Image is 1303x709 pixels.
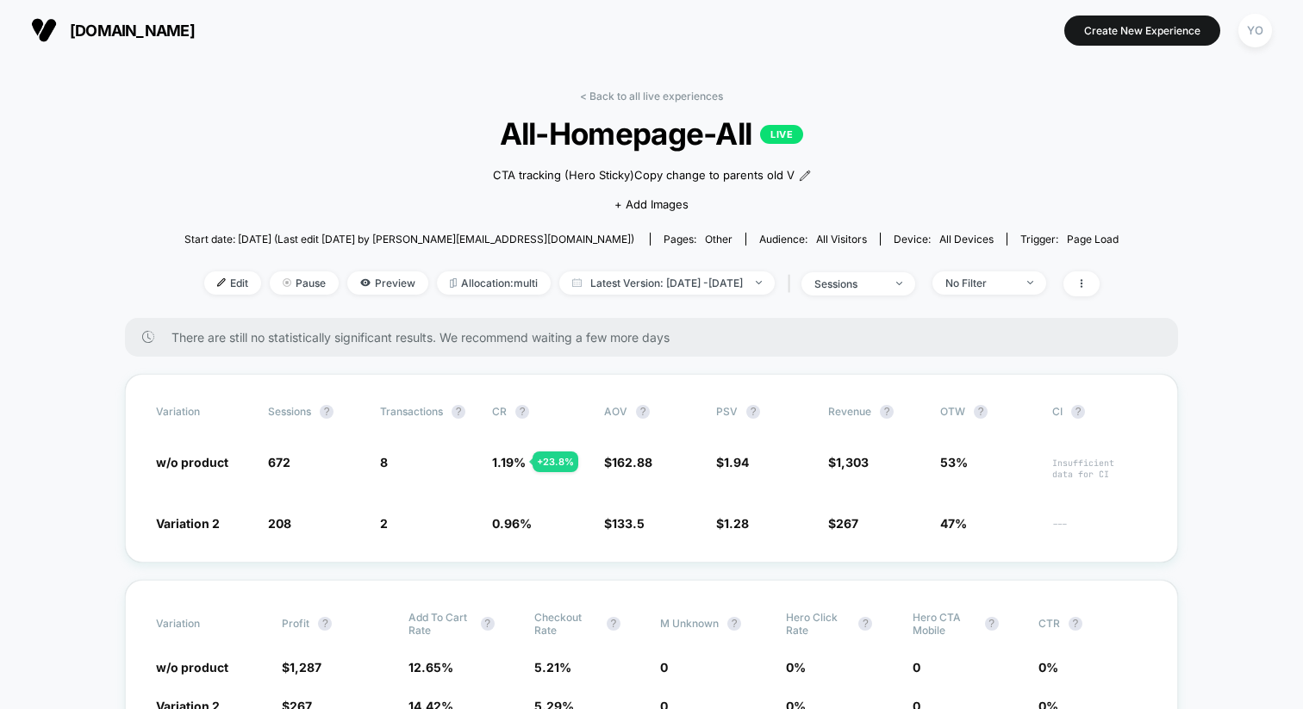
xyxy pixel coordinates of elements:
[636,405,650,419] button: ?
[1052,519,1147,532] span: ---
[70,22,195,40] span: [DOMAIN_NAME]
[705,233,733,246] span: other
[660,660,668,675] span: 0
[493,167,795,184] span: CTA tracking (Hero Sticky)Copy change to parents old V
[783,271,801,296] span: |
[1020,233,1119,246] div: Trigger:
[940,516,967,531] span: 47%
[974,405,988,419] button: ?
[940,455,968,470] span: 53%
[204,271,261,295] span: Edit
[270,271,339,295] span: Pause
[940,405,1035,419] span: OTW
[939,233,994,246] span: all devices
[756,281,762,284] img: end
[880,405,894,419] button: ?
[318,617,332,631] button: ?
[156,455,228,470] span: w/o product
[716,405,738,418] span: PSV
[184,233,634,246] span: Start date: [DATE] (Last edit [DATE] by [PERSON_NAME][EMAIL_ADDRESS][DOMAIN_NAME])
[580,90,723,103] a: < Back to all live experiences
[724,455,749,470] span: 1.94
[492,455,526,470] span: 1.19 %
[408,660,453,675] span: 12.65 %
[231,115,1071,152] span: All-Homepage-All
[380,405,443,418] span: Transactions
[913,660,920,675] span: 0
[614,197,689,211] span: + Add Images
[604,455,652,470] span: $
[724,516,749,531] span: 1.28
[268,405,311,418] span: Sessions
[1052,405,1147,419] span: CI
[746,405,760,419] button: ?
[408,611,472,637] span: Add To Cart Rate
[1027,281,1033,284] img: end
[945,277,1014,289] div: No Filter
[612,516,645,531] span: 133.5
[1233,13,1277,48] button: YO
[896,282,902,285] img: end
[716,455,749,470] span: $
[828,455,869,470] span: $
[492,405,507,418] span: CR
[268,516,291,531] span: 208
[217,278,226,287] img: edit
[572,278,582,287] img: calendar
[156,516,220,531] span: Variation 2
[380,516,388,531] span: 2
[268,455,290,470] span: 672
[913,611,976,637] span: Hero CTA mobile
[828,516,858,531] span: $
[604,405,627,418] span: AOV
[759,233,867,246] div: Audience:
[786,660,806,675] span: 0 %
[836,455,869,470] span: 1,303
[1069,617,1082,631] button: ?
[452,405,465,419] button: ?
[31,17,57,43] img: Visually logo
[828,405,871,418] span: Revenue
[481,617,495,631] button: ?
[816,233,867,246] span: All Visitors
[534,611,598,637] span: Checkout Rate
[534,660,571,675] span: 5.21 %
[437,271,551,295] span: Allocation: multi
[1071,405,1085,419] button: ?
[156,405,251,419] span: Variation
[1038,617,1060,630] span: CTR
[612,455,652,470] span: 162.88
[156,611,251,637] span: Variation
[515,405,529,419] button: ?
[760,125,803,144] p: LIVE
[1238,14,1272,47] div: YO
[320,405,334,419] button: ?
[858,617,872,631] button: ?
[786,611,850,637] span: Hero click rate
[836,516,858,531] span: 267
[716,516,749,531] span: $
[283,278,291,287] img: end
[492,516,532,531] span: 0.96 %
[607,617,620,631] button: ?
[880,233,1007,246] span: Device:
[1064,16,1220,46] button: Create New Experience
[559,271,775,295] span: Latest Version: [DATE] - [DATE]
[1052,457,1147,480] span: Insufficient data for CI
[380,455,388,470] span: 8
[26,16,200,44] button: [DOMAIN_NAME]
[533,451,578,472] div: + 23.8 %
[450,278,457,288] img: rebalance
[282,660,321,675] span: $
[1067,233,1119,246] span: Page Load
[290,660,321,675] span: 1,287
[814,277,883,290] div: sessions
[727,617,741,631] button: ?
[664,233,733,246] div: Pages:
[347,271,428,295] span: Preview
[156,660,228,675] span: w/o product
[660,617,719,630] span: M Unknown
[604,516,645,531] span: $
[985,617,999,631] button: ?
[171,330,1144,345] span: There are still no statistically significant results. We recommend waiting a few more days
